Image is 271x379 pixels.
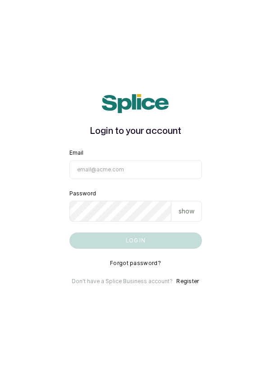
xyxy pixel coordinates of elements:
p: Don't have a Splice Business account? [72,278,173,285]
p: show [179,207,194,216]
button: Log in [69,232,202,249]
input: email@acme.com [69,160,202,179]
h1: Login to your account [69,124,202,138]
label: Password [69,190,96,197]
button: Forgot password? [110,260,161,267]
button: Register [176,278,199,285]
label: Email [69,149,83,156]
